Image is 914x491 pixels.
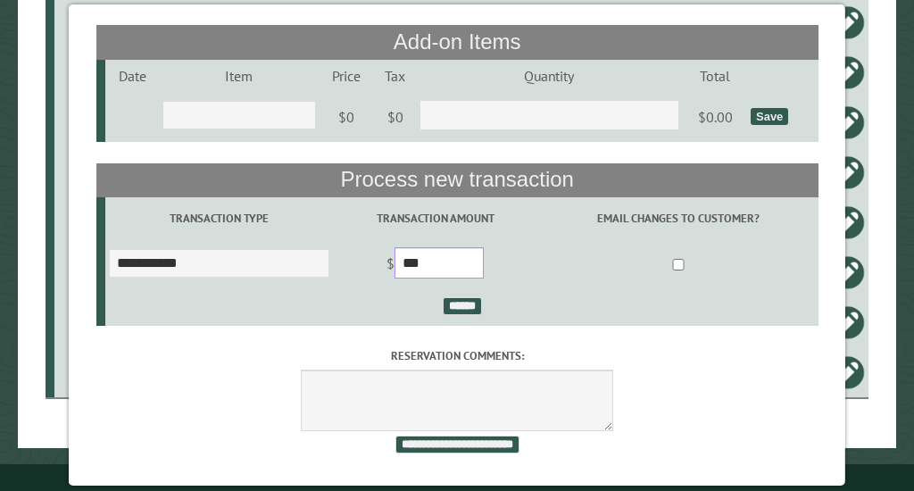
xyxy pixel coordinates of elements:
[62,63,194,81] div: 6
[96,163,818,197] th: Process new transaction
[541,210,816,227] label: Email changes to customer?
[374,92,416,142] td: $0
[332,240,538,290] td: $
[62,113,194,131] div: 8
[62,213,194,231] div: 4
[682,60,747,92] td: Total
[96,347,818,364] label: Reservation comments:
[335,210,535,227] label: Transaction Amount
[319,92,374,142] td: $0
[62,263,194,281] div: 3
[416,60,682,92] td: Quantity
[159,60,318,92] td: Item
[319,60,374,92] td: Price
[105,60,159,92] td: Date
[96,25,818,59] th: Add-on Items
[62,363,194,381] div: 2
[751,108,788,125] div: Save
[62,13,194,31] div: 5
[374,60,416,92] td: Tax
[62,163,194,181] div: 10
[682,92,747,142] td: $0.00
[62,313,194,331] div: [MEDICAL_DATA]
[108,210,329,227] label: Transaction Type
